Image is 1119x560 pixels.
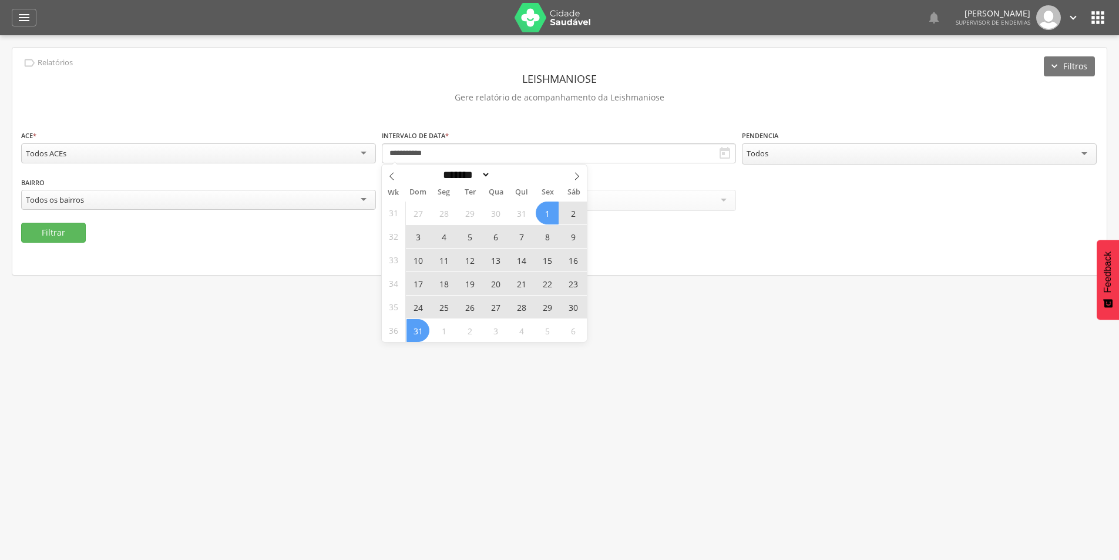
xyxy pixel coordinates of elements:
span: 32 [389,225,398,248]
label: Pendencia [742,131,778,140]
span: Setembro 4, 2025 [510,319,533,342]
span: Julho 28, 2025 [432,202,455,224]
div: Todos ACEs [26,148,66,159]
header: Leishmaniose [21,68,1098,89]
button: Feedback - Mostrar pesquisa [1097,240,1119,320]
p: Relatórios [38,58,73,68]
span: Agosto 26, 2025 [458,296,481,318]
a:  [927,5,941,30]
span: Agosto 5, 2025 [458,225,481,248]
i:  [927,11,941,25]
span: Setembro 2, 2025 [458,319,481,342]
span: Julho 27, 2025 [406,202,429,224]
label: ACE [21,131,36,140]
span: Agosto 21, 2025 [510,272,533,295]
span: 34 [389,272,398,295]
i:  [1088,8,1107,27]
a:  [1067,5,1080,30]
span: Agosto 14, 2025 [510,249,533,271]
label: Intervalo de data [382,131,449,140]
span: Agosto 8, 2025 [536,225,559,248]
div: Todos [747,148,768,159]
span: Agosto 13, 2025 [484,249,507,271]
p: [PERSON_NAME] [956,9,1030,18]
span: Agosto 3, 2025 [406,225,429,248]
span: 33 [389,249,398,271]
span: Agosto 25, 2025 [432,296,455,318]
i:  [1067,11,1080,24]
span: Agosto 27, 2025 [484,296,507,318]
span: Agosto 24, 2025 [406,296,429,318]
span: Feedback [1103,252,1113,293]
span: Seg [431,189,457,196]
a:  [12,9,36,26]
span: Setembro 5, 2025 [536,319,559,342]
p: Gere relatório de acompanhamento da Leishmaniose [21,89,1098,106]
span: Setembro 1, 2025 [432,319,455,342]
span: 36 [389,319,398,342]
span: Agosto 7, 2025 [510,225,533,248]
span: Agosto 20, 2025 [484,272,507,295]
i:  [23,56,36,69]
span: Agosto 19, 2025 [458,272,481,295]
span: Agosto 16, 2025 [562,249,584,271]
span: Sáb [561,189,587,196]
span: Agosto 2, 2025 [562,202,584,224]
span: Agosto 28, 2025 [510,296,533,318]
span: Setembro 3, 2025 [484,319,507,342]
span: Julho 30, 2025 [484,202,507,224]
span: Wk [382,185,405,201]
span: Dom [405,189,431,196]
span: Agosto 30, 2025 [562,296,584,318]
button: Filtros [1044,56,1095,76]
span: Supervisor de Endemias [956,18,1030,26]
span: Agosto 10, 2025 [406,249,429,271]
i:  [17,11,31,25]
select: Month [439,169,490,181]
span: Agosto 22, 2025 [536,272,559,295]
span: 35 [389,296,398,318]
span: Agosto 11, 2025 [432,249,455,271]
span: Qui [509,189,535,196]
span: Agosto 1, 2025 [536,202,559,224]
span: Agosto 15, 2025 [536,249,559,271]
span: Agosto 12, 2025 [458,249,481,271]
span: Ter [457,189,483,196]
span: Sex [535,189,560,196]
input: Year [490,169,529,181]
label: Bairro [21,178,45,187]
button: Filtrar [21,223,86,243]
span: Setembro 6, 2025 [562,319,584,342]
span: Julho 29, 2025 [458,202,481,224]
span: Agosto 23, 2025 [562,272,584,295]
span: Agosto 6, 2025 [484,225,507,248]
span: Agosto 9, 2025 [562,225,584,248]
span: 31 [389,202,398,224]
span: Agosto 17, 2025 [406,272,429,295]
span: Agosto 29, 2025 [536,296,559,318]
span: Qua [483,189,509,196]
span: Julho 31, 2025 [510,202,533,224]
div: Todos os bairros [26,195,84,205]
span: Agosto 4, 2025 [432,225,455,248]
i:  [718,146,732,160]
span: Agosto 18, 2025 [432,272,455,295]
span: Agosto 31, 2025 [406,319,429,342]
